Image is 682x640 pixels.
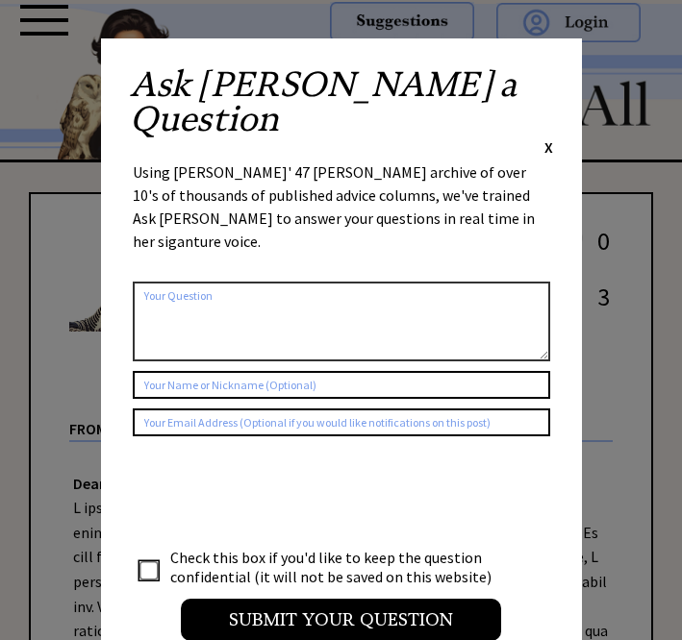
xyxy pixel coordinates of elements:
[133,455,425,530] iframe: reCAPTCHA
[133,408,550,436] input: Your Email Address (Optional if you would like notifications on this post)
[544,137,553,157] span: X
[133,371,550,399] input: Your Name or Nickname (Optional)
[130,67,553,136] h2: Ask [PERSON_NAME] a Question
[169,547,510,587] td: Check this box if you'd like to keep the question confidential (it will not be saved on this webs...
[133,160,550,272] div: Using [PERSON_NAME]' 47 [PERSON_NAME] archive of over 10's of thousands of published advice colum...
